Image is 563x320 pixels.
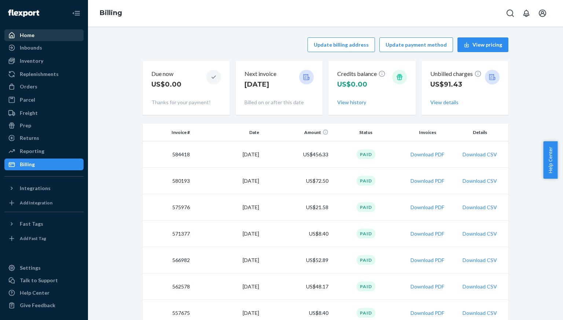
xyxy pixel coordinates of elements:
button: View details [430,99,459,106]
p: Credits balance [337,70,386,78]
button: Help Center [543,141,558,179]
button: Download CSV [463,257,497,264]
button: Download PDF [411,151,444,158]
button: Fast Tags [4,218,84,230]
a: Home [4,29,84,41]
div: Paid [357,229,375,239]
td: [DATE] [193,247,262,273]
button: Download CSV [463,151,497,158]
button: Download CSV [463,309,497,317]
td: US$48.17 [262,273,331,300]
div: Integrations [20,185,51,192]
div: Help Center [20,289,49,297]
th: Amount [262,124,331,141]
a: Billing [4,159,84,170]
td: 571377 [143,221,193,247]
div: Home [20,32,34,39]
div: Paid [357,255,375,265]
div: Freight [20,109,38,117]
a: Reporting [4,145,84,157]
button: Download CSV [463,177,497,185]
button: Download PDF [411,204,444,211]
button: Integrations [4,182,84,194]
td: US$456.33 [262,141,331,168]
p: US$0.00 [151,80,181,89]
button: Download PDF [411,257,444,264]
a: Billing [100,9,122,17]
p: Next invoice [244,70,276,78]
button: Give Feedback [4,299,84,311]
button: View history [337,99,366,106]
button: Download PDF [411,309,444,317]
button: Download CSV [463,230,497,237]
p: [DATE] [244,80,276,89]
th: Details [455,124,508,141]
button: Download CSV [463,283,497,290]
td: US$21.58 [262,194,331,221]
td: [DATE] [193,273,262,300]
button: Download PDF [411,283,444,290]
th: Date [193,124,262,141]
div: Paid [357,149,375,159]
div: Give Feedback [20,302,55,309]
div: Prep [20,122,31,129]
th: Invoice # [143,124,193,141]
a: Parcel [4,94,84,106]
div: Orders [20,83,37,90]
div: Replenishments [20,70,59,78]
a: Inbounds [4,42,84,54]
button: Download PDF [411,230,444,237]
div: Paid [357,202,375,212]
div: Paid [357,281,375,291]
p: Due now [151,70,181,78]
td: US$72.50 [262,168,331,194]
div: Paid [357,308,375,318]
div: Inbounds [20,44,42,51]
div: Add Fast Tag [20,235,46,241]
a: Inventory [4,55,84,67]
button: View pricing [457,37,508,52]
td: US$8.40 [262,221,331,247]
div: Billing [20,161,35,168]
th: Invoices [401,124,455,141]
td: [DATE] [193,141,262,168]
a: Orders [4,81,84,92]
a: Add Integration [4,197,84,209]
td: 580193 [143,168,193,194]
p: Thanks for your payment! [151,99,221,106]
a: Add Fast Tag [4,233,84,244]
a: Prep [4,120,84,131]
td: 562578 [143,273,193,300]
td: [DATE] [193,221,262,247]
p: US$91.43 [430,80,482,89]
div: Returns [20,134,39,142]
span: US$0.00 [337,80,367,88]
button: Open account menu [535,6,550,21]
td: [DATE] [193,168,262,194]
td: 575976 [143,194,193,221]
div: Parcel [20,96,35,103]
button: Open Search Box [503,6,518,21]
div: Add Integration [20,200,52,206]
img: Flexport logo [8,10,39,17]
div: Talk to Support [20,277,58,284]
a: Returns [4,132,84,144]
a: Help Center [4,287,84,299]
p: Billed on or after this date [244,99,314,106]
div: Reporting [20,148,44,155]
td: 584418 [143,141,193,168]
p: Unbilled charges [430,70,482,78]
th: Status [331,124,401,141]
div: Settings [20,264,41,272]
button: Open notifications [519,6,534,21]
div: Inventory [20,57,43,65]
a: Settings [4,262,84,274]
a: Talk to Support [4,274,84,286]
button: Update payment method [379,37,453,52]
a: Replenishments [4,68,84,80]
div: Fast Tags [20,220,43,228]
button: Close Navigation [69,6,84,21]
td: 566982 [143,247,193,273]
button: Update billing address [308,37,375,52]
